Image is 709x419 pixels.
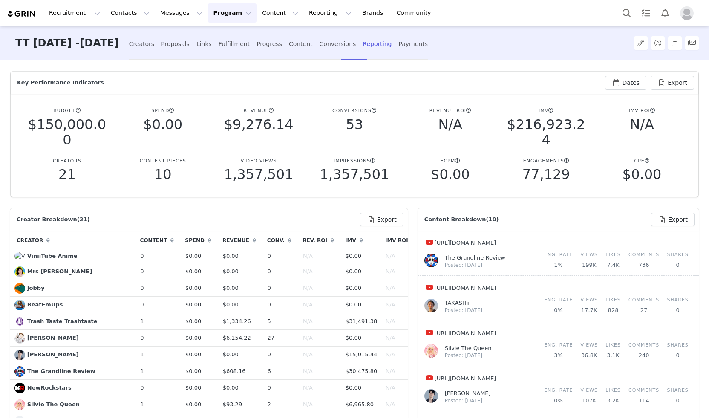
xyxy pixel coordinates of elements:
p: Views [580,342,598,349]
p: Posted: [DATE] [445,353,530,359]
p: Silvie The Queen [445,344,530,353]
button: Contacts [106,3,155,23]
p: 0 [667,351,688,360]
a: Tasks [637,3,655,23]
p: 0 [667,261,688,269]
div: Reporting [363,33,392,55]
span: $0.00 [185,401,201,407]
button: Profile [675,6,702,20]
td: 27 [263,330,299,347]
p: N/A [407,117,493,132]
p: 114 [628,396,659,405]
span: [URL][DOMAIN_NAME] [435,285,496,291]
td: N/A [299,380,341,396]
td: N/A [299,396,341,413]
td: N/A [381,249,422,263]
div: Creator Breakdown [14,215,96,224]
a: Mrs [PERSON_NAME] [14,266,92,277]
p: 3.1K [605,351,621,360]
span: $0.00 [185,253,201,259]
td: N/A [299,347,341,363]
span: $0.00 [185,285,201,291]
p: [PERSON_NAME] [445,389,530,398]
div: Conversions [320,33,356,55]
button: Notifications [656,3,674,23]
a: Jobby [14,283,45,294]
p: 828 [605,306,621,315]
p: Spend [120,107,206,115]
td: N/A [381,396,422,413]
td: 6 [263,363,299,380]
img: grin logo [7,10,37,18]
span: [PERSON_NAME] [27,335,79,341]
p: 0% [544,306,573,315]
p: Likes [605,342,621,349]
p: Comments [628,297,659,304]
span: $0.00 [185,318,201,324]
a: NewRockstars [14,383,72,393]
img: placeholder-profile.jpg [680,6,694,20]
p: Views [580,251,598,259]
p: Eng. Rate [544,251,573,259]
span: $0.00 [223,301,239,308]
p: Shares [667,342,688,349]
img: Silvie The Queen [14,399,25,410]
p: 0 [667,306,688,315]
td: N/A [381,380,422,396]
td: N/A [381,347,422,363]
td: 1 [136,396,182,413]
th: Spend [181,231,219,249]
span: $0.00 [346,285,361,291]
a: BeatEmUps [14,300,63,310]
td: 1 [136,347,182,363]
a: The Grandline Review [14,366,95,377]
th: Rev. ROI [299,231,341,249]
td: N/A [299,249,341,263]
p: 27 [628,306,659,315]
td: 0 [136,280,182,297]
td: N/A [299,330,341,347]
div: Progress [257,33,282,55]
div: Content [289,33,313,55]
td: N/A [299,297,341,313]
p: Eng. Rate [544,297,573,304]
span: [URL][DOMAIN_NAME] [435,240,496,246]
span: N/A [630,116,654,133]
td: N/A [381,280,422,297]
span: $30,475.80 [346,368,377,374]
button: Export [651,213,695,226]
div: Links [196,33,212,55]
span: [URL][DOMAIN_NAME] [435,330,496,336]
p: Posted: [DATE] [445,307,530,314]
td: 0 [136,249,182,263]
h3: TT [DATE] -[DATE] [15,26,119,61]
td: N/A [381,297,422,313]
span: $0.00 [223,351,239,358]
p: The Grandline Review [445,254,530,262]
p: 21 [24,167,110,182]
span: $608.16 [223,368,246,374]
p: Views [580,387,598,394]
td: 0 [136,297,182,313]
p: Content Pieces [120,158,206,165]
td: N/A [299,363,341,380]
p: 1% [544,261,573,269]
img: TAKASHii [424,299,438,312]
img: Jimmy Kim [424,389,438,403]
span: $0.00 [185,368,201,374]
td: N/A [381,263,422,280]
span: $0.00 [185,268,201,275]
p: CPE [599,158,685,165]
span: $0.00 [185,384,201,391]
span: [PERSON_NAME] [27,351,79,358]
p: 107K [580,396,598,405]
th: Revenue [219,231,263,249]
span: $0.00 [346,301,361,308]
div: Content Breakdown [422,215,505,224]
span: $0.00 [223,268,239,275]
span: $0.00 [431,166,470,182]
span: $0.00 [185,301,201,308]
img: Connor Dawg [14,333,25,344]
td: N/A [299,263,341,280]
span: $0.00 [143,116,182,133]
